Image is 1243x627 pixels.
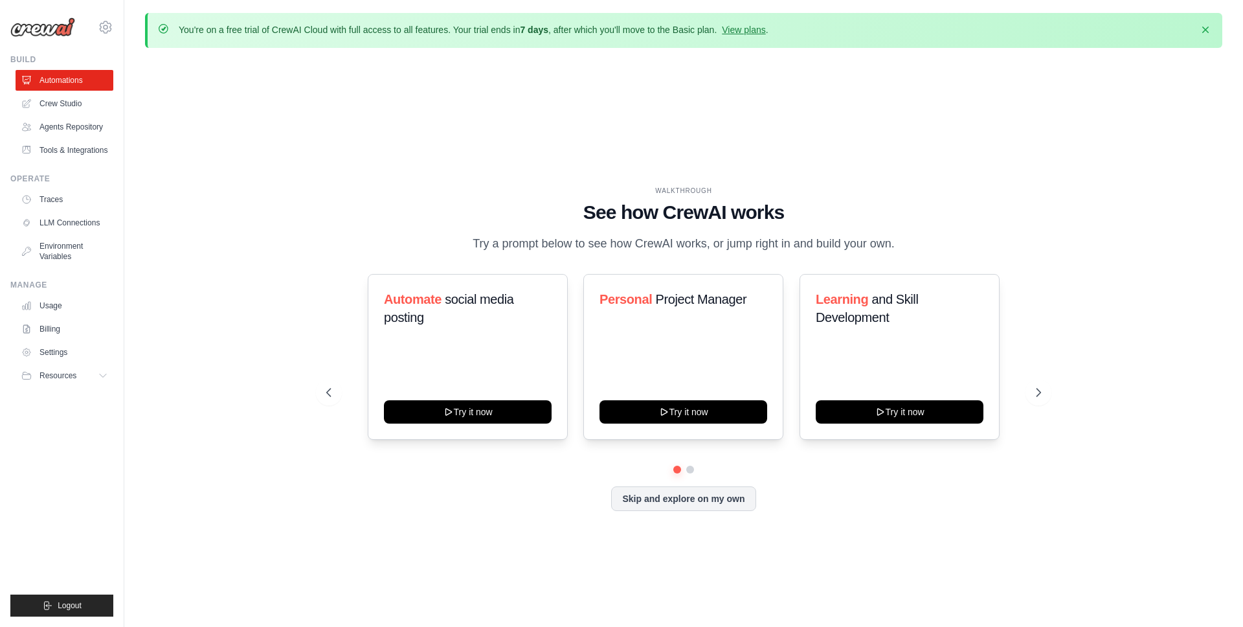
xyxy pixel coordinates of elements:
span: Automate [384,292,442,306]
div: WALKTHROUGH [326,186,1041,196]
img: Logo [10,17,75,37]
a: View plans [722,25,765,35]
a: Billing [16,319,113,339]
button: Resources [16,365,113,386]
button: Try it now [599,400,767,424]
div: Operate [10,174,113,184]
span: and Skill Development [816,292,918,325]
strong: 7 days [520,25,548,35]
a: Traces [16,189,113,210]
div: Build [10,54,113,65]
button: Try it now [816,400,983,424]
span: Learning [816,292,868,306]
span: Logout [58,600,82,611]
a: Agents Repository [16,117,113,137]
p: Try a prompt below to see how CrewAI works, or jump right in and build your own. [466,234,901,253]
p: You're on a free trial of CrewAI Cloud with full access to all features. Your trial ends in , aft... [179,23,768,36]
button: Try it now [384,400,552,424]
span: social media posting [384,292,514,325]
span: Personal [599,292,652,306]
a: Settings [16,342,113,363]
a: Automations [16,70,113,91]
button: Logout [10,595,113,617]
a: Usage [16,295,113,316]
a: Environment Variables [16,236,113,267]
h1: See how CrewAI works [326,201,1041,224]
div: Manage [10,280,113,290]
a: Crew Studio [16,93,113,114]
button: Skip and explore on my own [611,486,756,511]
a: Tools & Integrations [16,140,113,161]
span: Project Manager [656,292,747,306]
span: Resources [39,370,76,381]
a: LLM Connections [16,212,113,233]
